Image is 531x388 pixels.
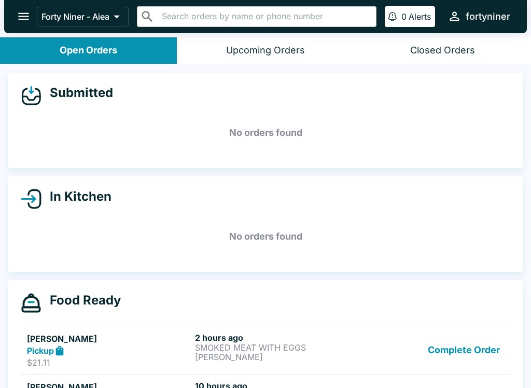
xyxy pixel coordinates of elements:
[60,45,117,57] div: Open Orders
[159,9,372,24] input: Search orders by name or phone number
[226,45,305,57] div: Upcoming Orders
[37,7,129,26] button: Forty Niner - Aiea
[195,343,359,352] p: SMOKED MEAT WITH EGGS
[41,189,111,204] h4: In Kitchen
[21,218,510,255] h5: No orders found
[195,332,359,343] h6: 2 hours ago
[443,5,514,27] button: fortyniner
[401,11,407,22] p: 0
[41,85,113,101] h4: Submitted
[424,332,504,368] button: Complete Order
[410,45,475,57] div: Closed Orders
[41,293,121,308] h4: Food Ready
[21,114,510,151] h5: No orders found
[409,11,431,22] p: Alerts
[27,332,191,345] h5: [PERSON_NAME]
[10,3,37,30] button: open drawer
[41,11,109,22] p: Forty Niner - Aiea
[27,345,54,356] strong: Pickup
[466,10,510,23] div: fortyniner
[27,357,191,368] p: $21.11
[21,326,510,375] a: [PERSON_NAME]Pickup$21.112 hours agoSMOKED MEAT WITH EGGS[PERSON_NAME]Complete Order
[195,352,359,362] p: [PERSON_NAME]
